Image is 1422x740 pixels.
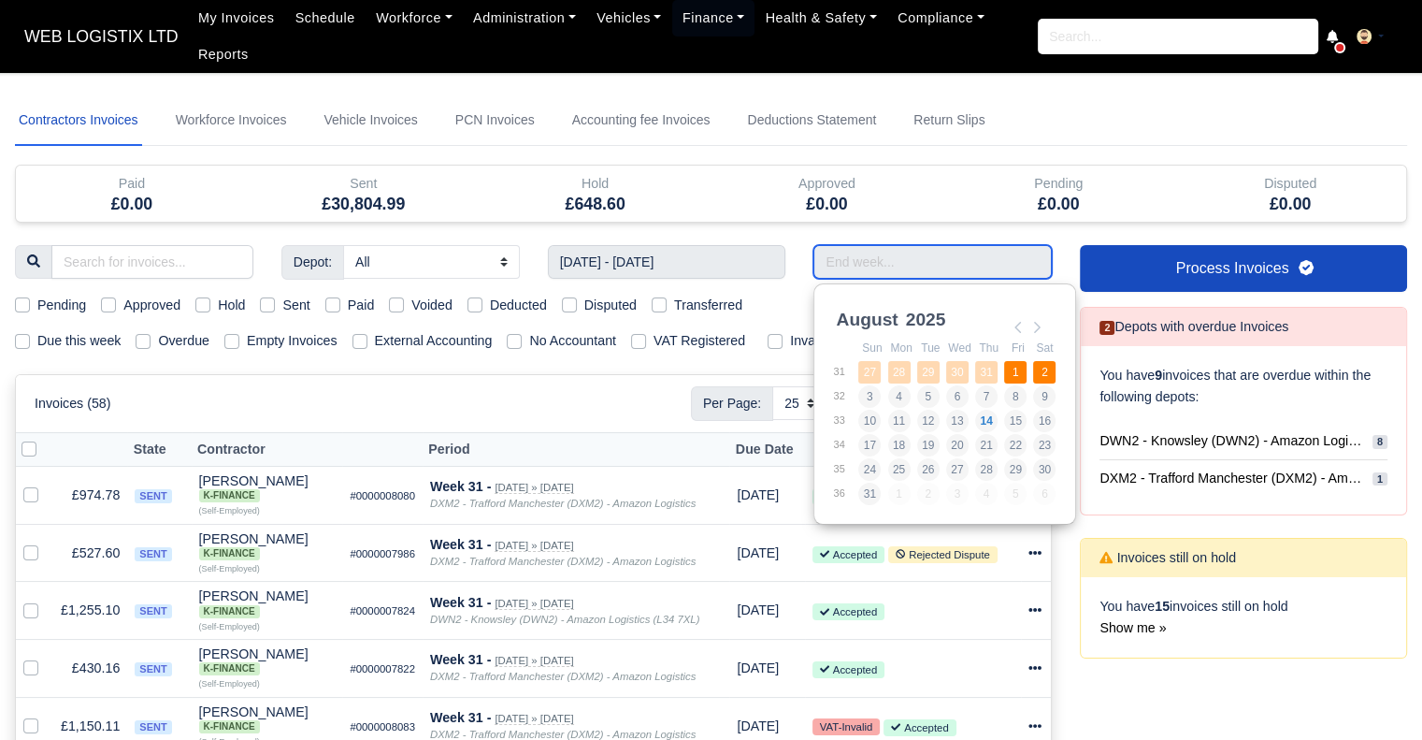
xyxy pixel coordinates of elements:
[1329,650,1422,740] iframe: Chat Widget
[218,295,245,316] label: Hold
[833,306,902,334] div: August
[862,341,882,355] abbr: Sunday
[53,467,127,525] td: £974.78
[975,458,998,481] button: 28
[902,306,950,334] div: 2025
[1188,173,1392,195] div: Disputed
[975,410,998,432] button: 14
[1007,316,1029,339] button: Previous Month
[737,660,779,675] span: 1 day from now
[975,434,998,457] button: 21
[1099,319,1288,335] h6: Depots with overdue Invoices
[199,622,260,631] small: (Self-Employed)
[320,95,421,146] a: Vehicle Invoices
[16,166,248,222] div: Paid
[1004,434,1027,457] button: 22
[548,245,786,279] input: Start week...
[494,173,697,195] div: Hold
[1099,321,1114,335] span: 2
[135,489,171,503] span: sent
[282,295,309,316] label: Sent
[921,341,940,355] abbr: Tuesday
[584,295,637,316] label: Disputed
[1038,19,1318,54] input: Search...
[812,546,884,563] small: Accepted
[1080,245,1407,292] a: Process Invoices
[1099,620,1166,635] a: Show me »
[53,582,127,640] td: £1,255.10
[858,410,881,432] button: 10
[1033,434,1056,457] button: 23
[1033,410,1056,432] button: 16
[888,458,911,481] button: 25
[430,671,696,682] i: DXM2 - Trafford Manchester (DXM2) - Amazon Logistics
[812,603,884,620] small: Accepted
[199,564,260,573] small: (Self-Employed)
[946,385,969,408] button: 6
[495,540,573,552] small: [DATE] » [DATE]
[888,546,998,563] small: Rejected Dispute
[348,295,375,316] label: Paid
[192,432,343,467] th: Contractor
[375,330,493,352] label: External Accounting
[158,330,209,352] label: Overdue
[743,95,880,146] a: Deductions Statement
[123,295,180,316] label: Approved
[1012,341,1025,355] abbr: Friday
[281,245,344,279] span: Depot:
[495,655,573,667] small: [DATE] » [DATE]
[1099,365,1387,408] p: You have invoices that are overdue within the following depots:
[1004,385,1027,408] button: 8
[430,595,491,610] strong: Week 31 -
[199,474,336,502] div: [PERSON_NAME] K-Finance
[888,410,911,432] button: 11
[729,432,804,467] th: Due Date
[654,330,745,352] label: VAT Registered
[858,434,881,457] button: 17
[1033,361,1056,384] button: 2
[737,487,779,502] span: 1 day from now
[1372,472,1387,486] span: 1
[674,295,742,316] label: Transferred
[1004,410,1027,432] button: 15
[888,385,911,408] button: 4
[890,341,912,355] abbr: Monday
[568,95,714,146] a: Accounting fee Invoices
[262,195,466,214] h5: £30,804.99
[15,18,188,55] span: WEB LOGISTIX LTD
[883,719,955,736] small: Accepted
[35,396,111,412] h6: Invoices (58)
[725,195,928,214] h5: £0.00
[1004,458,1027,481] button: 29
[1099,550,1236,566] h6: Invoices still on hold
[430,537,491,552] strong: Week 31 -
[948,341,970,355] abbr: Wednesday
[1036,341,1053,355] abbr: Saturday
[917,410,940,432] button: 12
[350,548,415,559] small: #0000007986
[737,545,779,560] span: 1 day from now
[199,506,260,515] small: (Self-Employed)
[199,647,336,675] div: [PERSON_NAME] K-Finance
[490,295,547,316] label: Deducted
[199,589,336,617] div: [PERSON_NAME] K-Finance
[199,720,260,733] span: K-Finance
[1372,435,1387,449] span: 8
[350,721,415,733] small: #0000008083
[452,95,539,146] a: PCN Invoices
[946,434,969,457] button: 20
[199,532,336,560] div: [PERSON_NAME] K-Finance
[127,432,191,467] th: State
[1026,316,1048,339] button: Next Month
[53,524,127,582] td: £527.60
[1155,599,1170,614] strong: 15
[1099,423,1387,460] a: DWN2 - Knowsley (DWN2) - Amazon Logistics (L34 7XL) 8
[199,489,260,502] span: K-Finance
[858,385,881,408] button: 3
[917,434,940,457] button: 19
[247,330,338,352] label: Empty Invoices
[30,195,234,214] h5: £0.00
[423,432,729,467] th: Period
[495,598,573,610] small: [DATE] » [DATE]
